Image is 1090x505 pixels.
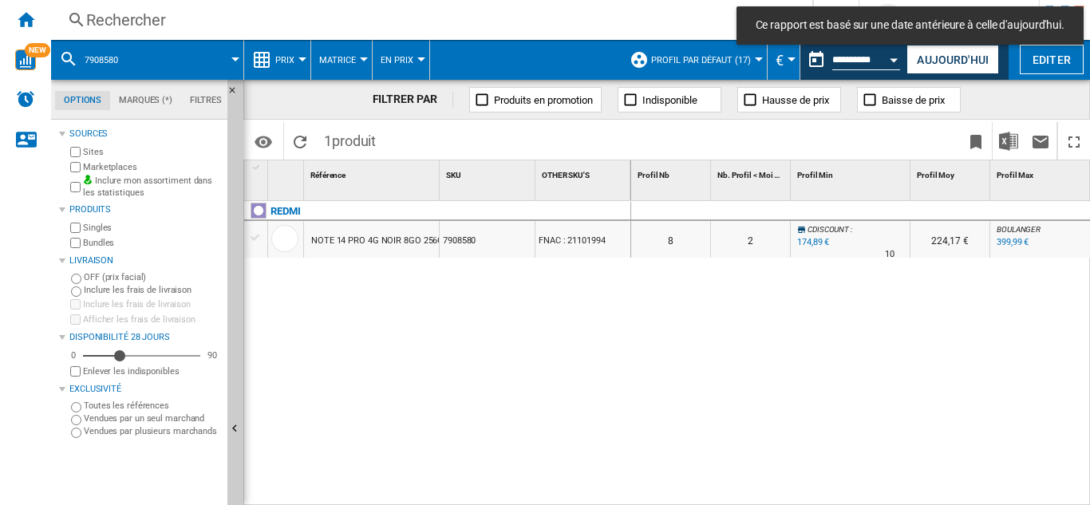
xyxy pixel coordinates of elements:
[83,365,221,377] label: Enlever les indisponibles
[316,122,384,156] span: 1
[631,221,710,258] div: 8
[71,428,81,438] input: Vendues par plusieurs marchands
[535,221,630,258] div: FNAC : 21101994
[203,349,221,361] div: 90
[86,9,771,31] div: Rechercher
[70,366,81,377] input: Afficher les frais de livraison
[373,92,454,108] div: FILTRER PAR
[110,91,181,110] md-tab-item: Marques (*)
[332,132,376,149] span: produit
[83,298,221,310] label: Inclure les frais de livraison
[443,160,535,185] div: Sort None
[808,225,849,234] span: CDISCOUNT
[70,147,81,157] input: Sites
[69,254,221,267] div: Livraison
[69,383,221,396] div: Exclusivité
[494,94,593,106] span: Produits en promotion
[275,55,294,65] span: Prix
[794,160,910,185] div: Profil Min Sort None
[542,171,590,180] span: OTHER SKU'S
[539,160,630,185] div: OTHER SKU'S Sort None
[443,160,535,185] div: SKU Sort None
[67,349,80,361] div: 0
[227,80,247,108] button: Masquer
[83,175,221,199] label: Inclure mon assortiment dans les statistiques
[800,40,903,80] div: Ce rapport est basé sur une date antérieure à celle d'aujourd'hui.
[885,247,895,262] div: Délai de livraison : 10 jours
[997,171,1033,180] span: Profil Max
[797,171,833,180] span: Profil Min
[247,127,279,156] button: Options
[994,235,1029,251] div: Mise à jour : mardi 14 octobre 2025 02:00
[857,87,961,112] button: Baisse de prix
[906,45,999,74] button: Aujourd'hui
[181,91,231,110] md-tab-item: Filtres
[71,274,81,284] input: OFF (prix facial)
[70,223,81,233] input: Singles
[737,87,841,112] button: Hausse de prix
[880,43,909,72] button: Open calendar
[381,55,413,65] span: En Prix
[1025,122,1056,160] button: Envoyer ce rapport par email
[55,91,110,110] md-tab-item: Options
[768,40,800,80] md-menu: Currency
[71,415,81,425] input: Vendues par un seul marchand
[446,171,461,180] span: SKU
[71,402,81,412] input: Toutes les références
[252,40,302,80] div: Prix
[714,160,790,185] div: Nb. Profil < Moi Sort None
[83,222,221,234] label: Singles
[25,43,50,57] span: NEW
[84,271,221,283] label: OFF (prix facial)
[762,94,829,106] span: Hausse de prix
[630,40,759,80] div: Profil par défaut (17)
[717,171,772,180] span: Nb. Profil < Moi
[310,171,346,180] span: Référence
[651,55,751,65] span: Profil par défaut (17)
[751,18,1069,34] span: Ce rapport est basé sur une date antérieure à celle d'aujourd'hui.
[84,400,221,412] label: Toutes les références
[539,160,630,185] div: Sort None
[794,160,910,185] div: Sort None
[85,40,134,80] button: 7908580
[83,161,221,173] label: Marketplaces
[917,171,954,180] span: Profil Moy
[960,122,992,160] button: Créer un favoris
[651,40,759,80] button: Profil par défaut (17)
[70,238,81,248] input: Bundles
[83,237,221,249] label: Bundles
[993,122,1025,160] button: Télécharger au format Excel
[914,160,989,185] div: Sort None
[84,425,221,437] label: Vendues par plusieurs marchands
[776,52,784,69] span: €
[69,331,221,344] div: Disponibilité 28 Jours
[284,122,316,160] button: Recharger
[381,40,421,80] button: En Prix
[16,89,35,108] img: alerts-logo.svg
[882,94,945,106] span: Baisse de prix
[634,160,710,185] div: Profil Nb Sort None
[83,146,221,158] label: Sites
[795,235,829,251] div: Mise à jour : mardi 14 octobre 2025 02:00
[69,128,221,140] div: Sources
[83,175,93,184] img: mysite-bg-18x18.png
[711,221,790,258] div: 2
[910,221,989,258] div: 224,17 €
[307,160,439,185] div: Sort None
[271,160,303,185] div: Sort None
[642,94,697,106] span: Indisponible
[70,299,81,310] input: Inclure les frais de livraison
[469,87,602,112] button: Produits en promotion
[914,160,989,185] div: Profil Moy Sort None
[71,286,81,297] input: Inclure les frais de livraison
[1020,45,1084,74] button: Editer
[311,223,450,259] div: NOTE 14 PRO 4G NOIR 8GO 256GO
[15,49,36,70] img: wise-card.svg
[618,87,721,112] button: Indisponible
[70,162,81,172] input: Marketplaces
[84,284,221,296] label: Inclure les frais de livraison
[319,55,356,65] span: Matrice
[776,40,792,80] button: €
[800,44,832,76] button: md-calendar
